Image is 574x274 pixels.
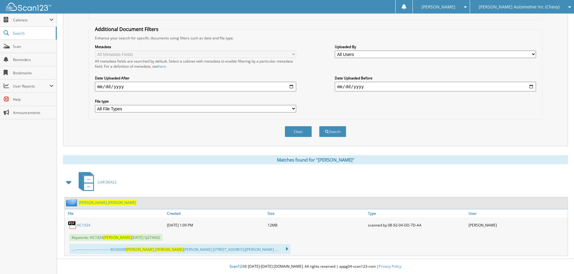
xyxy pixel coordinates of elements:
input: end [335,82,536,91]
button: Clear [285,126,312,137]
span: Announcements [13,110,54,115]
div: [PERSON_NAME] [467,219,568,231]
div: Enhance your search for specific documents using filters such as date and file type. [92,35,539,41]
div: © [DATE]-[DATE] [DOMAIN_NAME]. All rights reserved | appg04-scan123-com | [57,259,574,274]
span: User Reports [13,84,49,89]
div: scanned by 08-92-04-DD-7D-AA [366,219,467,231]
span: [PERSON_NAME] [103,235,132,240]
label: Date Uploaded After [95,75,296,81]
span: [PERSON_NAME] [155,247,183,252]
iframe: Chat Widget [544,245,574,274]
div: Matches found for "[PERSON_NAME]" [63,155,568,164]
a: CAR DEALS [75,170,117,194]
span: Search [13,31,53,36]
img: folder2.png [66,199,79,206]
div: 12MB [266,219,367,231]
a: File [65,209,165,217]
label: File type [95,99,296,104]
span: Scan [13,44,54,49]
span: Reminders [13,57,54,62]
span: [PERSON_NAME] [79,200,107,205]
span: [PERSON_NAME] Automotive Inc (Chevy) [479,5,560,9]
a: Type [366,209,467,217]
span: [PERSON_NAME] [126,247,154,252]
span: [PERSON_NAME] [422,5,455,9]
div: [DATE] 1:09 PM [165,219,266,231]
label: Metadata [95,44,296,49]
span: [PERSON_NAME] [108,200,136,205]
span: Keywords: HC1924 [DATE] SJ274432 [69,234,162,241]
img: scan123-logo-white.svg [6,3,51,11]
legend: Additional Document Filters [92,26,162,32]
a: [PERSON_NAME],[PERSON_NAME] [79,200,136,205]
span: CAR DEALS [98,180,117,185]
div: ...----------------------------- BO3000R , [PERSON_NAME] [STREET_ADDRESS][PERSON_NAME] .... [69,244,290,254]
a: User [467,209,568,217]
a: here [158,64,166,69]
div: All metadata fields are searched by default. Select a cabinet with metadata to enable filtering b... [95,59,296,69]
span: Cabinets [13,17,49,23]
a: Size [266,209,367,217]
span: Bookmarks [13,70,54,75]
a: Created [165,209,266,217]
img: PDF.png [68,220,77,229]
label: Date Uploaded Before [335,75,536,81]
label: Uploaded By [335,44,536,49]
button: Search [319,126,346,137]
input: start [95,82,296,91]
span: Scan123 [230,264,244,269]
span: Help [13,97,54,102]
a: HC1924 [77,223,90,228]
a: Privacy Policy [379,264,401,269]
